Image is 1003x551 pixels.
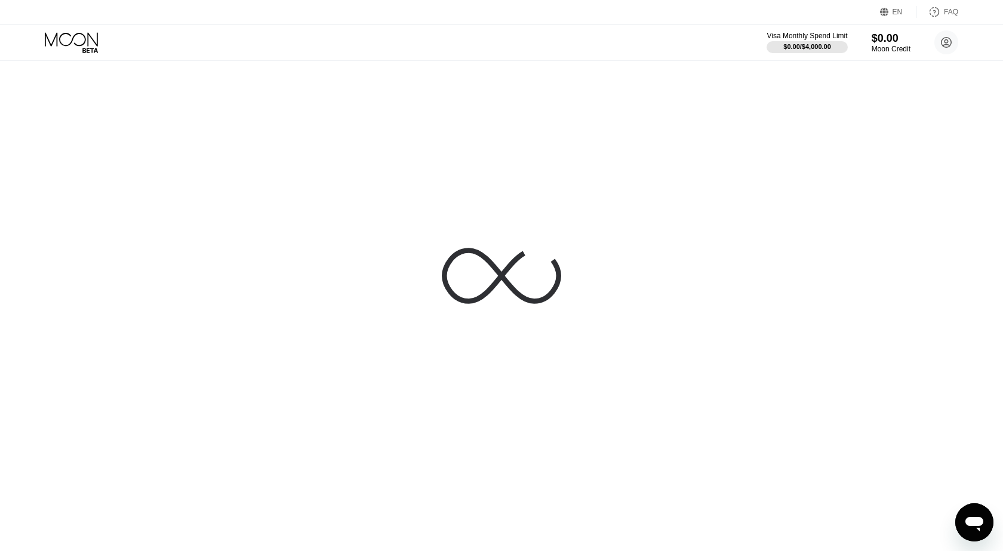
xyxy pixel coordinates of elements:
[880,6,916,18] div: EN
[872,45,910,53] div: Moon Credit
[767,32,847,40] div: Visa Monthly Spend Limit
[955,503,993,541] iframe: Button to launch messaging window
[767,32,847,53] div: Visa Monthly Spend Limit$0.00/$4,000.00
[944,8,958,16] div: FAQ
[783,43,831,50] div: $0.00 / $4,000.00
[916,6,958,18] div: FAQ
[872,32,910,53] div: $0.00Moon Credit
[872,32,910,45] div: $0.00
[893,8,903,16] div: EN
